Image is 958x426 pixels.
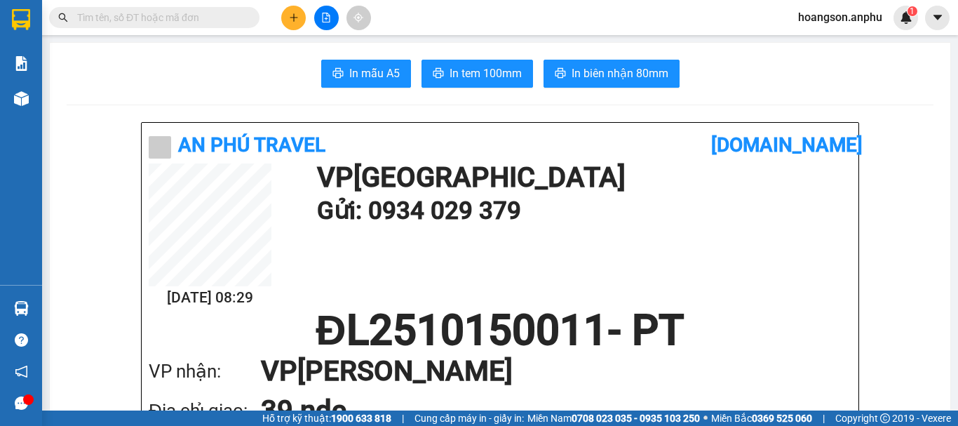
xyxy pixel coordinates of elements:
span: printer [555,67,566,81]
span: message [15,397,28,410]
button: printerIn biên nhận 80mm [544,60,680,88]
span: file-add [321,13,331,22]
b: An Phú Travel [178,133,325,157]
img: warehouse-icon [14,301,29,316]
button: file-add [314,6,339,30]
span: printer [433,67,444,81]
span: printer [332,67,344,81]
span: | [402,411,404,426]
input: Tìm tên, số ĐT hoặc mã đơn [77,10,243,25]
div: VP nhận: [149,357,261,386]
span: copyright [880,413,890,423]
span: search [58,13,68,22]
span: Cung cấp máy in - giấy in: [414,411,524,426]
strong: 0708 023 035 - 0935 103 250 [572,413,700,424]
span: Miền Bắc [711,411,812,426]
h1: VP [PERSON_NAME] [261,352,823,391]
img: logo-vxr [12,9,30,30]
h1: VP [GEOGRAPHIC_DATA] [317,164,844,192]
strong: 0369 525 060 [752,413,812,424]
span: hoangson.anphu [787,8,893,26]
img: icon-new-feature [900,11,912,24]
span: ⚪️ [703,415,708,421]
button: plus [281,6,306,30]
span: Hỗ trợ kỹ thuật: [262,411,391,426]
span: 1 [910,6,915,16]
button: printerIn tem 100mm [421,60,533,88]
button: printerIn mẫu A5 [321,60,411,88]
h1: ĐL2510150011 - PT [149,309,851,352]
h1: Gửi: 0934 029 379 [317,192,844,230]
h2: [DATE] 08:29 [149,286,271,309]
div: Địa chỉ giao: [149,397,261,425]
strong: 1900 633 818 [331,413,391,424]
span: question-circle [15,333,28,347]
span: | [823,411,825,426]
button: aim [346,6,371,30]
span: In mẫu A5 [349,65,400,82]
span: In biên nhận 80mm [572,65,668,82]
span: plus [289,13,299,22]
sup: 1 [908,6,917,16]
span: aim [353,13,363,22]
span: Miền Nam [527,411,700,426]
span: In tem 100mm [450,65,522,82]
b: [DOMAIN_NAME] [711,133,863,157]
span: notification [15,365,28,378]
img: solution-icon [14,56,29,71]
button: caret-down [925,6,950,30]
img: warehouse-icon [14,91,29,106]
span: caret-down [931,11,944,24]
